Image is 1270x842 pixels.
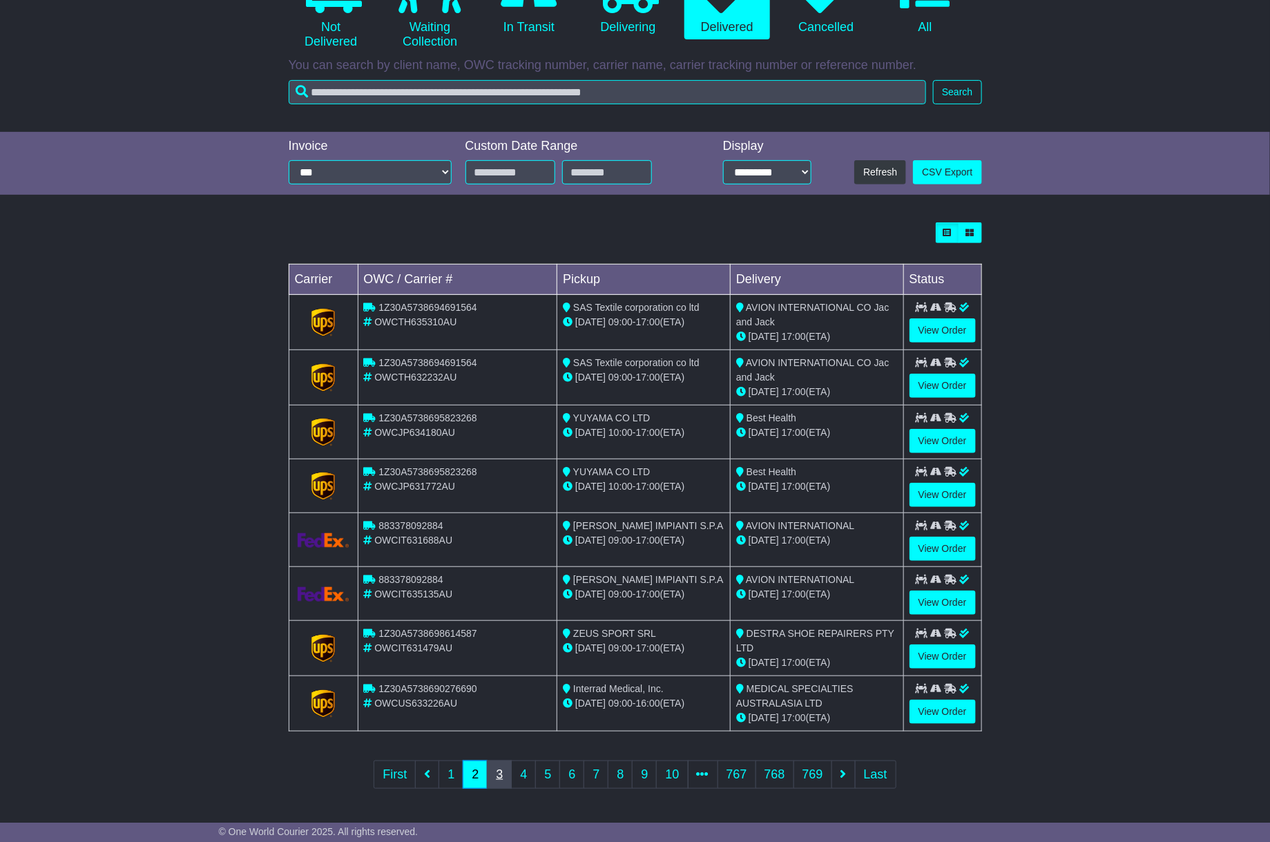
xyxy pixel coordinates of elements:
[374,642,452,653] span: OWCIT631479AU
[749,535,779,546] span: [DATE]
[746,520,854,531] span: AVION INTERNATIONAL
[749,712,779,723] span: [DATE]
[575,698,606,709] span: [DATE]
[575,589,606,600] span: [DATE]
[573,520,724,531] span: [PERSON_NAME] IMPIANTI S.P.A
[636,316,660,327] span: 17:00
[573,628,656,639] span: ZEUS SPORT SRL
[736,329,898,344] div: (ETA)
[374,760,416,789] a: First
[511,760,536,789] a: 4
[374,698,457,709] span: OWCUS633226AU
[656,760,688,789] a: 10
[311,419,335,446] img: GetCarrierServiceLogo
[749,589,779,600] span: [DATE]
[573,302,700,313] span: SAS Textile corporation co ltd
[575,481,606,492] span: [DATE]
[782,535,806,546] span: 17:00
[910,374,976,398] a: View Order
[535,760,560,789] a: 5
[736,683,854,709] span: MEDICAL SPECIALTIES AUSTRALASIA LTD
[439,760,463,789] a: 1
[746,574,854,585] span: AVION INTERNATIONAL
[311,472,335,500] img: GetCarrierServiceLogo
[736,587,898,602] div: (ETA)
[374,535,452,546] span: OWCIT631688AU
[636,698,660,709] span: 16:00
[749,427,779,438] span: [DATE]
[575,316,606,327] span: [DATE]
[374,589,452,600] span: OWCIT635135AU
[573,683,664,694] span: Interrad Medical, Inc.
[575,372,606,383] span: [DATE]
[782,481,806,492] span: 17:00
[747,412,796,423] span: Best Health
[636,535,660,546] span: 17:00
[559,760,584,789] a: 6
[782,386,806,397] span: 17:00
[749,331,779,342] span: [DATE]
[910,483,976,507] a: View Order
[749,386,779,397] span: [DATE]
[910,429,976,453] a: View Order
[608,427,633,438] span: 10:00
[298,587,349,602] img: GetCarrierServiceLogo
[782,657,806,668] span: 17:00
[736,656,898,670] div: (ETA)
[311,635,335,662] img: GetCarrierServiceLogo
[563,315,724,329] div: - (ETA)
[374,372,456,383] span: OWCTH632232AU
[608,698,633,709] span: 09:00
[573,357,700,368] span: SAS Textile corporation co ltd
[749,657,779,668] span: [DATE]
[736,479,898,494] div: (ETA)
[913,160,981,184] a: CSV Export
[378,412,477,423] span: 1Z30A5738695823268
[636,589,660,600] span: 17:00
[723,139,812,154] div: Display
[718,760,756,789] a: 767
[608,760,633,789] a: 8
[910,537,976,561] a: View Order
[563,696,724,711] div: - (ETA)
[749,481,779,492] span: [DATE]
[487,760,512,789] a: 3
[632,760,657,789] a: 9
[563,587,724,602] div: - (ETA)
[374,316,456,327] span: OWCTH635310AU
[378,574,443,585] span: 883378092884
[910,591,976,615] a: View Order
[378,628,477,639] span: 1Z30A5738698614587
[311,690,335,718] img: GetCarrierServiceLogo
[736,302,889,327] span: AVION INTERNATIONAL CO Jac and Jack
[910,700,976,724] a: View Order
[219,826,418,837] span: © One World Courier 2025. All rights reserved.
[608,372,633,383] span: 09:00
[298,533,349,548] img: GetCarrierServiceLogo
[793,760,832,789] a: 769
[903,265,981,295] td: Status
[563,533,724,548] div: - (ETA)
[378,683,477,694] span: 1Z30A5738690276690
[575,427,606,438] span: [DATE]
[608,642,633,653] span: 09:00
[465,139,687,154] div: Custom Date Range
[378,302,477,313] span: 1Z30A5738694691564
[736,533,898,548] div: (ETA)
[747,466,796,477] span: Best Health
[910,644,976,669] a: View Order
[854,160,906,184] button: Refresh
[608,316,633,327] span: 09:00
[378,520,443,531] span: 883378092884
[736,711,898,725] div: (ETA)
[463,760,488,789] a: 2
[736,425,898,440] div: (ETA)
[573,574,724,585] span: [PERSON_NAME] IMPIANTI S.P.A
[358,265,557,295] td: OWC / Carrier #
[378,466,477,477] span: 1Z30A5738695823268
[374,427,455,438] span: OWCJP634180AU
[756,760,794,789] a: 768
[374,481,455,492] span: OWCJP631772AU
[636,642,660,653] span: 17:00
[736,628,894,653] span: DESTRA SHOE REPAIRERS PTY LTD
